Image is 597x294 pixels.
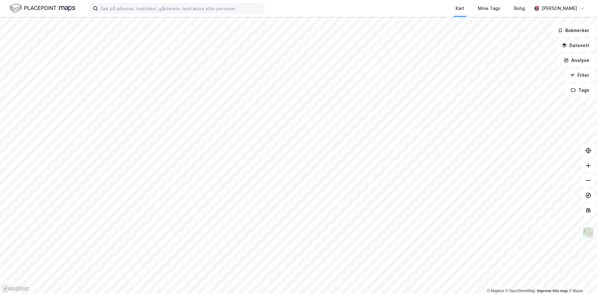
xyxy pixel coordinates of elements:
div: Kontrollprogram for chat [566,264,597,294]
iframe: Chat Widget [566,264,597,294]
button: Tags [566,84,595,96]
div: Mine Tags [478,5,500,12]
img: Z [582,227,594,239]
a: Mapbox homepage [2,285,29,292]
button: Datasett [557,39,595,52]
button: Filter [565,69,595,82]
div: [PERSON_NAME] [542,5,577,12]
div: Bolig [514,5,525,12]
button: Bokmerker [553,24,595,37]
a: OpenStreetMap [505,289,535,293]
a: Mapbox [487,289,504,293]
input: Søk på adresse, matrikkel, gårdeiere, leietakere eller personer [98,4,264,13]
a: Improve this map [537,289,568,293]
div: Kart [456,5,464,12]
img: logo.f888ab2527a4732fd821a326f86c7f29.svg [10,3,75,14]
button: Analyse [558,54,595,67]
